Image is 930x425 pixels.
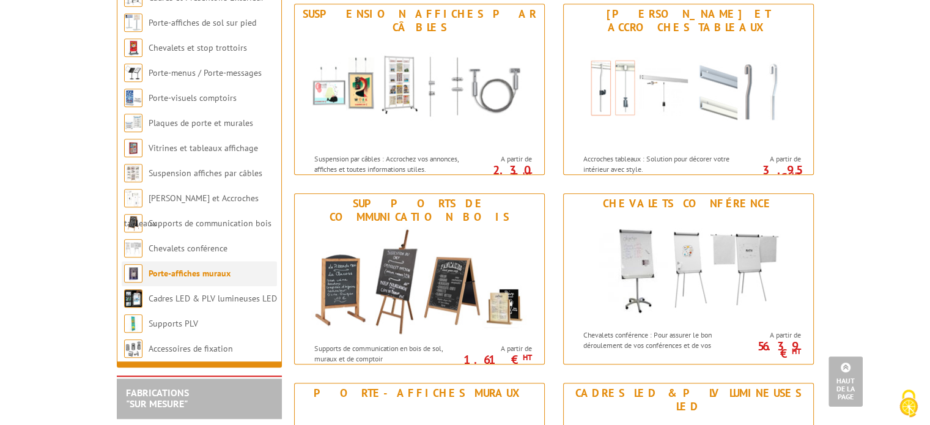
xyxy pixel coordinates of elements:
a: Plaques de porte et murales [149,117,253,128]
p: Accroches tableaux : Solution pour décorer votre intérieur avec style. [583,153,735,174]
img: Porte-visuels comptoirs [124,89,142,107]
div: Supports de communication bois [298,197,541,224]
a: Porte-affiches muraux [149,268,231,279]
a: Porte-affiches de sol sur pied [149,17,256,28]
img: Accessoires de fixation [124,339,142,358]
a: Supports de communication bois Supports de communication bois Supports de communication en bois d... [294,193,545,364]
a: Supports PLV [149,318,198,329]
img: Chevalets et stop trottoirs [124,39,142,57]
a: Chevalets conférence Chevalets conférence Chevalets conférence : Pour assurer le bon déroulement ... [563,193,814,364]
a: Suspension affiches par câbles [149,168,262,179]
p: 3.95 € [732,166,800,181]
img: Suspension affiches par câbles [306,37,533,147]
img: Cimaises et Accroches tableaux [575,37,802,147]
sup: HT [522,352,531,363]
img: Cookies (fenêtre modale) [893,388,924,419]
p: Suspension par câbles : Accrochez vos annonces, affiches et toutes informations utiles. [314,153,466,174]
a: Chevalets conférence [149,243,227,254]
img: Vitrines et tableaux affichage [124,139,142,157]
button: Cookies (fenêtre modale) [887,383,930,425]
a: Porte-visuels comptoirs [149,92,237,103]
div: Cadres LED & PLV lumineuses LED [567,386,810,413]
sup: HT [522,170,531,180]
a: FABRICATIONS"Sur Mesure" [126,386,189,410]
a: [PERSON_NAME] et Accroches tableaux [124,193,259,229]
p: Chevalets conférence : Pour assurer le bon déroulement de vos conférences et de vos réunions. [583,330,735,361]
sup: HT [791,346,800,357]
div: Chevalets conférence [567,197,810,210]
a: Accessoires de fixation [149,343,233,354]
img: Porte-menus / Porte-messages [124,64,142,82]
a: [PERSON_NAME] et Accroches tableaux Cimaises et Accroches tableaux Accroches tableaux : Solution ... [563,4,814,175]
a: Cadres LED & PLV lumineuses LED [149,293,277,304]
img: Cimaises et Accroches tableaux [124,189,142,207]
a: Suspension affiches par câbles Suspension affiches par câbles Suspension par câbles : Accrochez v... [294,4,545,175]
img: Chevalets conférence [124,239,142,257]
span: A partir de [469,344,531,353]
div: Suspension affiches par câbles [298,7,541,34]
sup: HT [791,170,800,180]
p: 1.61 € [463,356,531,363]
a: Haut de la page [829,357,863,407]
span: A partir de [469,154,531,164]
img: Supports PLV [124,314,142,333]
img: Porte-affiches muraux [124,264,142,283]
p: Supports de communication en bois de sol, muraux et de comptoir [314,343,466,364]
span: A partir de [738,330,800,340]
span: A partir de [738,154,800,164]
img: Suspension affiches par câbles [124,164,142,182]
img: Chevalets conférence [575,213,802,323]
a: Chevalets et stop trottoirs [149,42,247,53]
img: Porte-affiches de sol sur pied [124,13,142,32]
a: Supports de communication bois [149,218,271,229]
p: 2.30 € [463,166,531,181]
div: [PERSON_NAME] et Accroches tableaux [567,7,810,34]
a: Vitrines et tableaux affichage [149,142,258,153]
img: Cadres LED & PLV lumineuses LED [124,289,142,308]
img: Supports de communication bois [306,227,533,337]
img: Plaques de porte et murales [124,114,142,132]
div: Porte-affiches muraux [298,386,541,400]
p: 56.39 € [732,342,800,357]
a: Porte-menus / Porte-messages [149,67,262,78]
